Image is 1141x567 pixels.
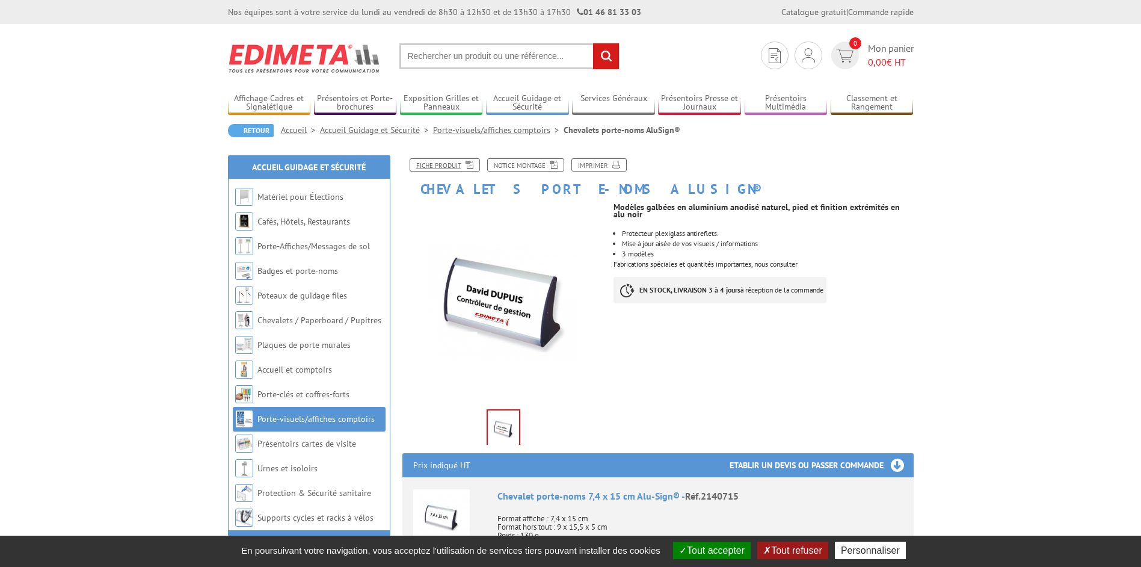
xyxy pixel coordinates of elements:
[235,361,253,379] img: Accueil et comptoirs
[410,158,480,172] a: Fiche produit
[314,93,397,113] a: Présentoirs et Porte-brochures
[257,414,375,424] a: Porte-visuels/affiches comptoirs
[614,277,826,303] p: à réception de la commande
[235,484,253,502] img: Protection & Sécurité sanitaire
[235,287,253,305] img: Poteaux de guidage files
[614,196,922,315] div: Fabrications spéciales et quantités importantes, nous consulter
[257,389,349,400] a: Porte-clés et coffres-forts
[257,339,351,350] a: Plaques de porte murales
[868,56,887,68] span: 0,00
[402,202,605,405] img: porte_visuels_comptoirs_2140715_1.jpg
[848,7,914,17] a: Commande rapide
[486,93,569,113] a: Accueil Guidage et Sécurité
[614,202,900,220] strong: Modèles galbées en aluminium anodisé naturel, pied et finition extrémités en alu noir
[235,188,253,206] img: Matériel pour Élections
[433,125,564,135] a: Porte-visuels/affiches comptoirs
[745,93,828,113] a: Présentoirs Multimédia
[228,93,311,113] a: Affichage Cadres et Signalétique
[868,55,914,69] span: € HT
[281,125,320,135] a: Accueil
[577,7,641,17] strong: 01 46 81 33 03
[235,237,253,255] img: Porte-Affiches/Messages de sol
[235,410,253,428] img: Porte-visuels/affiches comptoirs
[235,545,666,556] span: En poursuivant votre navigation, vous acceptez l'utilisation de services tiers pouvant installer ...
[831,93,914,113] a: Classement et Rangement
[413,489,470,546] img: Chevalet porte-noms 7,4 x 15 cm Alu-Sign®
[228,36,381,81] img: Edimeta
[257,290,347,301] a: Poteaux de guidage files
[413,453,470,477] p: Prix indiqué HT
[257,216,350,227] a: Cafés, Hôtels, Restaurants
[571,158,627,172] a: Imprimer
[235,336,253,354] img: Plaques de porte murales
[257,241,370,252] a: Porte-Affiches/Messages de sol
[593,43,619,69] input: rechercher
[235,212,253,231] img: Cafés, Hôtels, Restaurants
[673,542,751,559] button: Tout accepter
[399,43,620,69] input: Rechercher un produit ou une référence...
[868,42,914,69] span: Mon panier
[257,191,343,202] a: Matériel pour Élections
[235,385,253,403] img: Porte-clés et coffres-forts
[658,93,741,113] a: Présentoirs Presse et Journaux
[487,158,564,172] a: Notice Montage
[488,411,519,448] img: porte_visuels_comptoirs_2140715_1.jpg
[639,285,740,294] strong: EN STOCK, LIVRAISON 3 à 4 jours
[802,48,815,63] img: devis rapide
[781,7,846,17] a: Catalogue gratuit
[257,463,318,474] a: Urnes et isoloirs
[400,93,483,113] a: Exposition Grilles et Panneaux
[235,435,253,453] img: Présentoirs cartes de visite
[257,512,374,523] a: Supports cycles et racks à vélos
[235,509,253,527] img: Supports cycles et racks à vélos
[497,506,903,540] p: Format affiche : 7,4 x 15 cm Format hors tout : 9 x 15,5 x 5 cm Poids : 130 g
[257,438,356,449] a: Présentoirs cartes de visite
[730,453,914,477] h3: Etablir un devis ou passer commande
[257,488,371,498] a: Protection & Sécurité sanitaire
[685,490,739,502] span: Réf.2140715
[849,37,861,49] span: 0
[781,6,914,18] div: |
[228,124,274,137] a: Retour
[757,542,828,559] button: Tout refuser
[320,125,433,135] a: Accueil Guidage et Sécurité
[252,162,366,173] a: Accueil Guidage et Sécurité
[622,230,913,237] li: Protecteur plexiglass antireflets.
[622,250,913,258] li: 3 modèles
[622,240,913,247] li: Mise à jour aisée de vos visuels / informations
[836,49,853,63] img: devis rapide
[564,124,680,136] li: Chevalets porte-noms AluSign®
[835,542,906,559] button: Personnaliser (fenêtre modale)
[257,265,338,276] a: Badges et porte-noms
[235,459,253,477] img: Urnes et isoloirs
[235,262,253,280] img: Badges et porte-noms
[769,48,781,63] img: devis rapide
[228,6,641,18] div: Nos équipes sont à votre service du lundi au vendredi de 8h30 à 12h30 et de 13h30 à 17h30
[828,42,914,69] a: devis rapide 0 Mon panier 0,00€ HT
[257,315,381,326] a: Chevalets / Paperboard / Pupitres
[572,93,655,113] a: Services Généraux
[235,311,253,329] img: Chevalets / Paperboard / Pupitres
[257,364,332,375] a: Accueil et comptoirs
[497,489,903,503] div: Chevalet porte-noms 7,4 x 15 cm Alu-Sign® -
